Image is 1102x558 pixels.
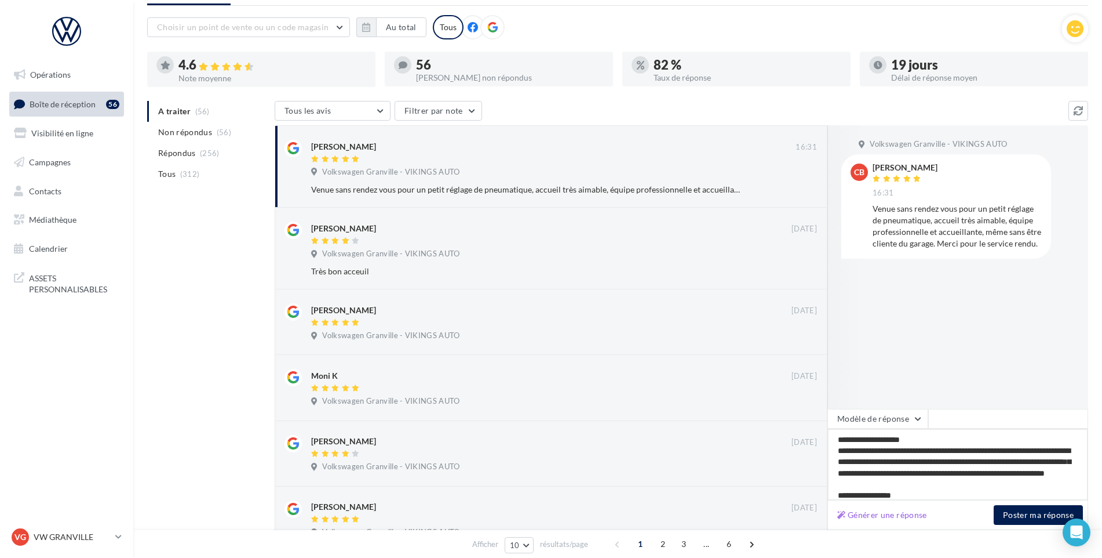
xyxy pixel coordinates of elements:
span: CB [854,166,864,178]
span: (312) [180,169,200,179]
div: Tous [433,15,464,39]
span: ASSETS PERSONNALISABLES [29,270,119,295]
div: Taux de réponse [654,74,841,82]
a: ASSETS PERSONNALISABLES [7,266,126,300]
button: Choisir un point de vente ou un code magasin [147,17,350,37]
span: ... [697,535,716,553]
div: Open Intercom Messenger [1063,519,1090,546]
button: Au total [356,17,426,37]
div: [PERSON_NAME] [311,223,376,234]
span: Opérations [30,70,71,79]
button: 10 [505,537,534,553]
div: [PERSON_NAME] [311,436,376,447]
span: Contacts [29,186,61,195]
span: (56) [217,128,231,137]
span: 1 [631,535,649,553]
div: Note moyenne [178,74,366,82]
span: Calendrier [29,244,68,253]
span: Volkswagen Granville - VIKINGS AUTO [870,139,1007,150]
span: Volkswagen Granville - VIKINGS AUTO [322,462,459,472]
span: (256) [200,148,220,158]
span: Tous les avis [284,106,331,115]
span: 16:31 [796,142,817,153]
span: résultats/page [540,539,588,550]
div: Très bon acceuil [311,266,742,277]
div: 19 jours [891,59,1079,71]
div: [PERSON_NAME] [311,305,376,316]
a: Médiathèque [7,208,126,232]
span: Choisir un point de vente ou un code magasin [157,22,329,32]
a: Campagnes [7,150,126,175]
span: Volkswagen Granville - VIKINGS AUTO [322,249,459,259]
span: Volkswagen Granville - VIKINGS AUTO [322,527,459,538]
button: Au total [376,17,426,37]
span: Visibilité en ligne [31,128,93,138]
button: Poster ma réponse [994,505,1083,525]
span: 3 [674,535,693,553]
span: 10 [510,541,520,550]
span: Tous [158,168,176,180]
span: Campagnes [29,157,71,167]
span: 6 [720,535,738,553]
button: Générer une réponse [833,508,932,522]
span: [DATE] [791,306,817,316]
span: Boîte de réception [30,99,96,108]
span: 16:31 [873,188,894,198]
span: [DATE] [791,503,817,513]
button: Tous les avis [275,101,391,121]
span: [DATE] [791,371,817,382]
div: [PERSON_NAME] [873,164,937,172]
p: VW GRANVILLE [34,531,111,543]
div: Venue sans rendez vous pour un petit réglage de pneumatique, accueil très aimable, équipe profess... [873,203,1042,249]
span: [DATE] [791,224,817,234]
a: VG VW GRANVILLE [9,526,124,548]
a: Calendrier [7,237,126,261]
div: Délai de réponse moyen [891,74,1079,82]
div: Venue sans rendez vous pour un petit réglage de pneumatique, accueil très aimable, équipe profess... [311,184,742,195]
div: 4.6 [178,59,366,72]
a: Boîte de réception56 [7,92,126,117]
a: Contacts [7,179,126,204]
div: [PERSON_NAME] [311,141,376,153]
span: [DATE] [791,437,817,448]
div: 56 [416,59,604,71]
span: Non répondus [158,126,212,138]
a: Opérations [7,63,126,87]
button: Modèle de réponse [827,409,928,429]
button: Filtrer par note [395,101,482,121]
span: Volkswagen Granville - VIKINGS AUTO [322,396,459,407]
span: VG [14,531,26,543]
span: Médiathèque [29,215,76,224]
div: 82 % [654,59,841,71]
span: Répondus [158,147,196,159]
a: Visibilité en ligne [7,121,126,146]
div: 56 [106,100,119,109]
div: Moni K [311,370,338,382]
span: Volkswagen Granville - VIKINGS AUTO [322,331,459,341]
div: [PERSON_NAME] [311,501,376,513]
span: Volkswagen Granville - VIKINGS AUTO [322,167,459,177]
span: 2 [654,535,672,553]
div: [PERSON_NAME] non répondus [416,74,604,82]
span: Afficher [472,539,498,550]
